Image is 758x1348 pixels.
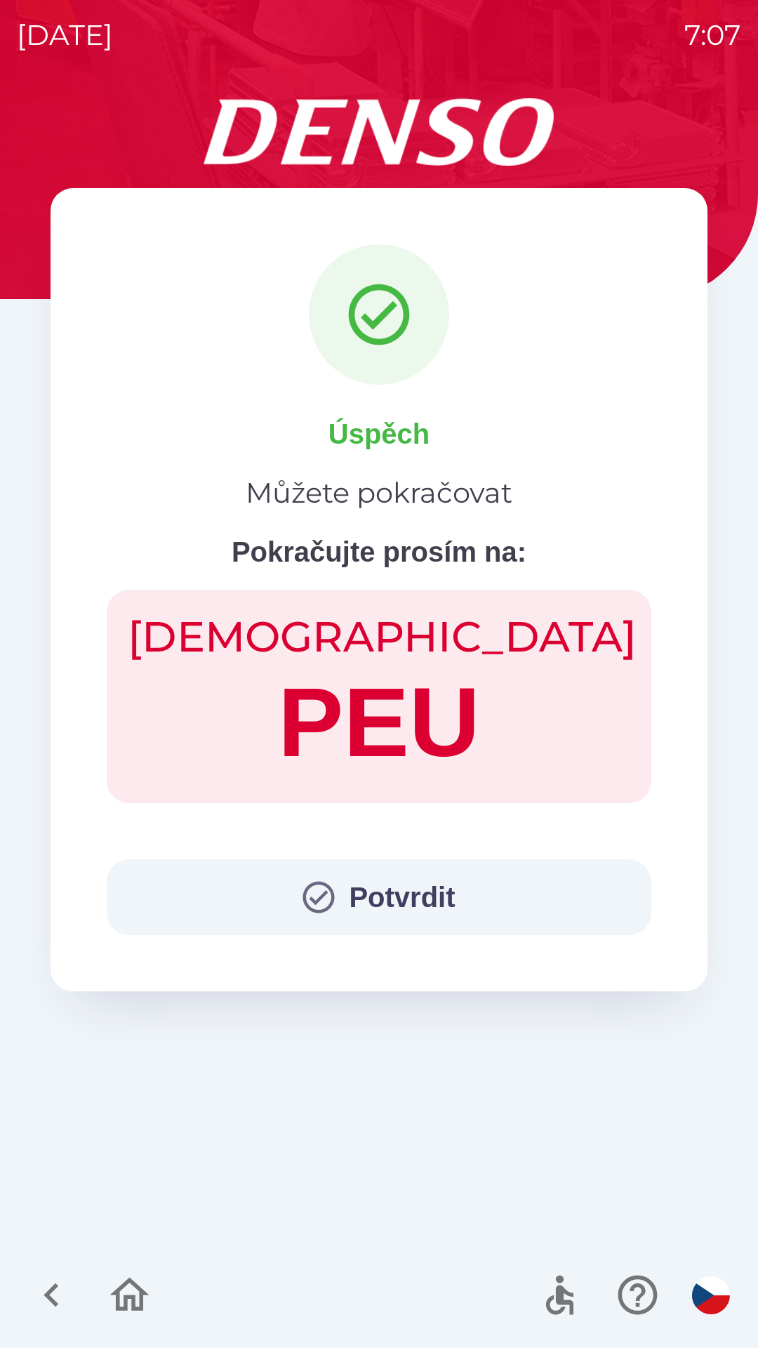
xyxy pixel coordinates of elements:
img: cs flag [692,1276,730,1314]
h1: PEU [128,663,630,782]
img: Logo [51,98,707,166]
p: [DATE] [17,14,113,56]
button: Potvrdit [107,859,651,935]
p: Úspěch [328,413,430,455]
p: Pokračujte prosím na: [232,531,526,573]
h2: [DEMOGRAPHIC_DATA] [128,611,630,663]
p: Můžete pokračovat [246,472,512,514]
p: 7:07 [684,14,741,56]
